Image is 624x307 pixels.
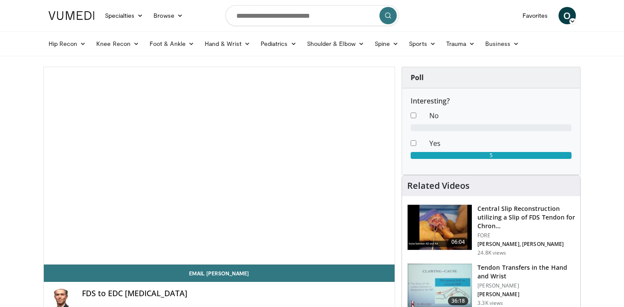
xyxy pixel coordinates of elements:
span: 36:18 [448,297,469,305]
dd: No [423,110,578,121]
a: Hand & Wrist [199,35,255,52]
strong: Poll [411,73,424,82]
a: Shoulder & Elbow [302,35,369,52]
a: Knee Recon [91,35,144,52]
p: 24.8K views [477,249,506,256]
a: Hip Recon [43,35,91,52]
div: 5 [411,152,572,159]
h4: FDS to EDC [MEDICAL_DATA] [82,289,388,298]
p: FORE [477,232,575,239]
a: Specialties [100,7,149,24]
a: Foot & Ankle [144,35,199,52]
a: O [559,7,576,24]
a: Spine [369,35,404,52]
img: VuMedi Logo [49,11,95,20]
a: Sports [404,35,441,52]
h3: Central Slip Reconstruction utilizing a Slip of FDS Tendon for Chron… [477,204,575,230]
img: a3caf157-84ca-44da-b9c8-ceb8ddbdfb08.150x105_q85_crop-smart_upscale.jpg [408,205,472,250]
a: Browse [148,7,188,24]
video-js: Video Player [44,67,395,265]
a: Email [PERSON_NAME] [44,265,395,282]
span: 06:04 [448,238,469,246]
a: Trauma [441,35,480,52]
p: 3.3K views [477,300,503,307]
p: [PERSON_NAME] [477,282,575,289]
h6: Interesting? [411,97,572,105]
p: [PERSON_NAME] [477,291,575,298]
a: 06:04 Central Slip Reconstruction utilizing a Slip of FDS Tendon for Chron… FORE [PERSON_NAME], [... [407,204,575,256]
a: Business [480,35,524,52]
h3: Tendon Transfers in the Hand and Wrist [477,263,575,281]
dd: Yes [423,138,578,149]
a: Favorites [517,7,553,24]
input: Search topics, interventions [225,5,399,26]
a: Pediatrics [255,35,302,52]
h4: Related Videos [407,181,470,191]
p: [PERSON_NAME], [PERSON_NAME] [477,241,575,248]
